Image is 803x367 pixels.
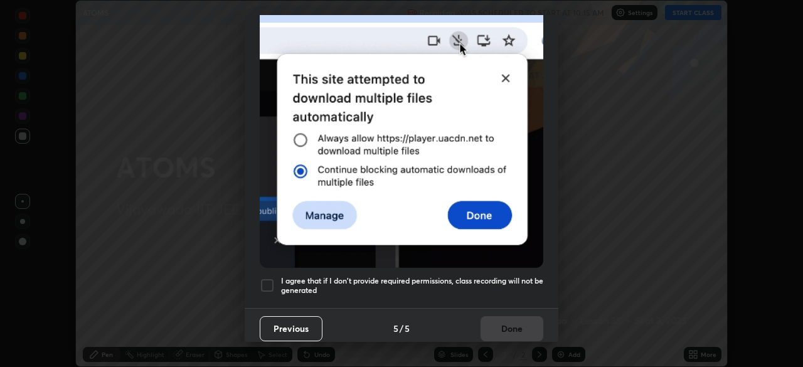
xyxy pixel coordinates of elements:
[260,316,322,341] button: Previous
[393,322,398,335] h4: 5
[400,322,403,335] h4: /
[281,276,543,295] h5: I agree that if I don't provide required permissions, class recording will not be generated
[405,322,410,335] h4: 5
